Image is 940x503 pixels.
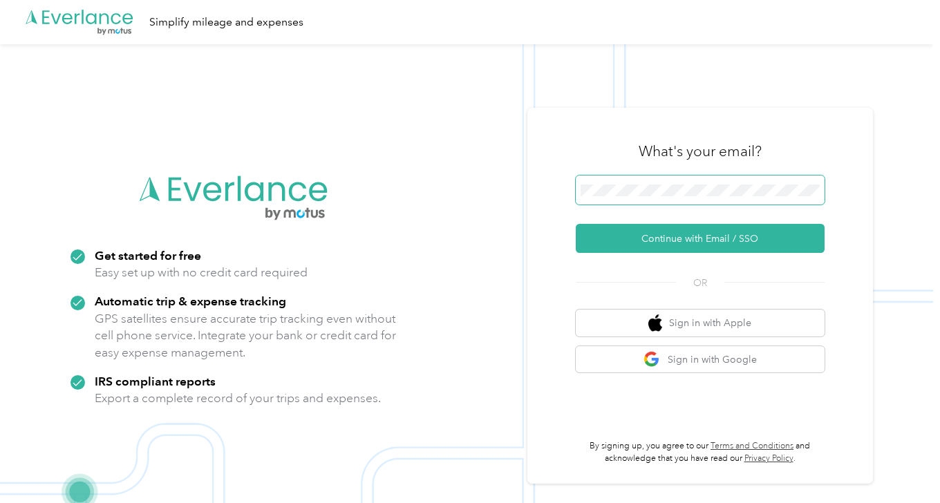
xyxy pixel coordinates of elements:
strong: Get started for free [95,248,201,263]
p: Easy set up with no credit card required [95,264,308,281]
img: apple logo [648,314,662,332]
strong: Automatic trip & expense tracking [95,294,286,308]
button: apple logoSign in with Apple [576,310,825,336]
h3: What's your email? [639,142,762,161]
img: google logo [643,351,661,368]
a: Privacy Policy [744,453,793,464]
strong: IRS compliant reports [95,374,216,388]
span: OR [676,276,724,290]
div: Simplify mileage and expenses [149,14,303,31]
a: Terms and Conditions [711,441,793,451]
p: GPS satellites ensure accurate trip tracking even without cell phone service. Integrate your bank... [95,310,397,361]
button: Continue with Email / SSO [576,224,825,253]
p: By signing up, you agree to our and acknowledge that you have read our . [576,440,825,464]
p: Export a complete record of your trips and expenses. [95,390,381,407]
button: google logoSign in with Google [576,346,825,373]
